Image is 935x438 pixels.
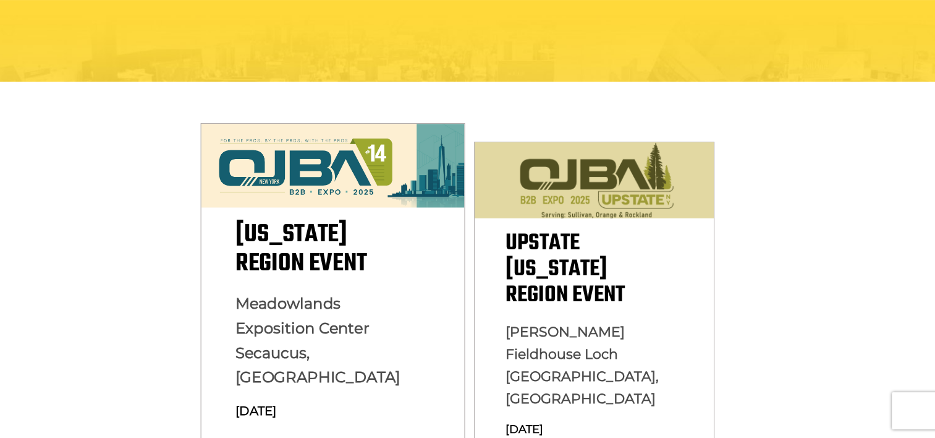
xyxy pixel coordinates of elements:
[235,215,366,283] span: [US_STATE] Region Event
[16,187,226,333] textarea: Type your message and click 'Submit'
[16,151,226,178] input: Enter your email address
[506,423,543,436] span: [DATE]
[506,324,659,407] span: [PERSON_NAME] Fieldhouse Loch [GEOGRAPHIC_DATA], [GEOGRAPHIC_DATA]
[181,343,224,360] em: Submit
[16,114,226,142] input: Enter your last name
[203,6,232,36] div: Minimize live chat window
[235,294,400,387] span: Meadowlands Exposition Center Secaucus, [GEOGRAPHIC_DATA]
[235,403,276,418] span: [DATE]
[506,226,625,313] span: Upstate [US_STATE] Region Event
[64,69,208,85] div: Leave a message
